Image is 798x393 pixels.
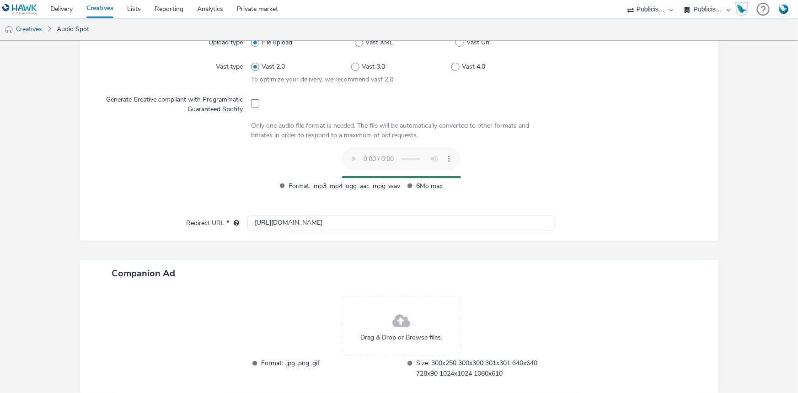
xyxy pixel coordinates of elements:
span: To optimize your delivery, we recommend vast 2.0 [251,75,393,84]
label: Vast type [212,59,246,71]
div: URL will be used as a validation URL with some SSPs and it will be the redirection URL of your cr... [229,219,239,228]
label: Generate Creative compliant with Programmatic Guaranteed Spotify [96,92,247,114]
a: Hawk Academy [735,2,752,16]
span: Vast XML [365,38,393,47]
span: Drag & Drop or Browse files. [360,333,442,342]
span: Format: .jpg .png .gif [261,358,400,379]
input: url... [247,215,555,231]
span: 6Mo max [416,181,528,191]
div: Only one audio file format is needed. The file will be automatically converted to other formats a... [251,121,552,140]
span: Companion Ad [112,267,175,280]
span: Size: 300x250 300x300 301x301 640x640 728x90 1024x1024 1080x610 [416,358,555,379]
span: Vast Url [466,38,489,47]
span: Format: .mp3 .mp4 .ogg .aac .mpg .wav [289,181,400,191]
span: Vast 2.0 [262,62,285,71]
img: Account FR [777,2,791,16]
span: Vast 4.0 [462,62,486,71]
img: undefined Logo [2,4,37,15]
label: Upload type [205,34,246,47]
span: File upload [262,38,293,47]
a: Audio Spot [52,18,94,40]
img: Hawk Academy [735,2,749,16]
span: Vast 3.0 [362,62,386,71]
label: Redirect URL * [182,215,243,228]
img: audio [5,25,14,34]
